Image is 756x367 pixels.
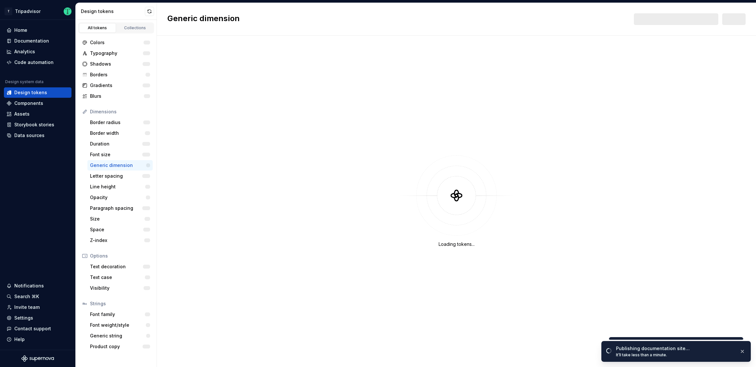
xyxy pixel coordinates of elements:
div: T [5,7,12,15]
a: Typography [80,48,153,58]
a: Storybook stories [4,120,71,130]
a: Letter spacing [87,171,153,181]
a: Invite team [4,302,71,312]
a: Design tokens [4,87,71,98]
div: Text decoration [90,263,143,270]
button: Contact support [4,323,71,334]
a: Opacity [87,192,153,203]
svg: Supernova Logo [21,355,54,362]
div: Visibility [90,285,144,291]
a: Border radius [87,117,153,128]
div: Data sources [14,132,45,139]
a: Text decoration [87,261,153,272]
div: Font family [90,311,145,318]
div: Shadows [90,61,143,67]
div: Analytics [14,48,35,55]
button: TTripadvisorThomas Dittmer [1,4,74,18]
div: Gradients [90,82,143,89]
div: Search ⌘K [14,293,39,300]
a: Size [87,214,153,224]
a: Font weight/style [87,320,153,330]
div: Border radius [90,119,143,126]
div: Assets [14,111,30,117]
div: Design tokens [81,8,145,15]
a: Generic string [87,331,153,341]
div: Invite team [14,304,40,310]
div: Typography [90,50,143,57]
a: Code automation [4,57,71,68]
div: Line height [90,183,145,190]
a: Borders [80,70,153,80]
a: Documentation [4,36,71,46]
div: Options [90,253,150,259]
div: Font size [90,151,142,158]
div: Documentation [14,38,49,44]
a: Components [4,98,71,108]
div: Product copy [90,343,143,350]
a: Colors [80,37,153,48]
div: All tokens [81,25,114,31]
div: Design tokens [14,89,47,96]
div: Dimensions [90,108,150,115]
a: Visibility [87,283,153,293]
div: Settings [14,315,33,321]
div: Loading tokens... [439,241,475,247]
div: Paragraph spacing [90,205,142,211]
div: Code automation [14,59,54,66]
div: Strings [90,300,150,307]
a: Analytics [4,46,71,57]
button: Help [4,334,71,345]
a: Border width [87,128,153,138]
div: Blurs [90,93,144,99]
button: Notifications [4,281,71,291]
div: Borders [90,71,146,78]
div: Letter spacing [90,173,142,179]
a: Paragraph spacing [87,203,153,213]
div: Generic string [90,333,146,339]
div: Storybook stories [14,121,54,128]
button: Search ⌘K [4,291,71,302]
a: Shadows [80,59,153,69]
div: Font weight/style [90,322,146,328]
a: Line height [87,182,153,192]
a: Text case [87,272,153,283]
div: Home [14,27,27,33]
div: Components [14,100,43,107]
a: Duration [87,139,153,149]
div: Collections [119,25,151,31]
div: Generic dimension [90,162,146,169]
a: Blurs [80,91,153,101]
div: Border width [90,130,145,136]
div: Contact support [14,325,51,332]
a: Product copy [87,341,153,352]
a: Font size [87,149,153,160]
a: Settings [4,313,71,323]
div: Z-index [90,237,144,244]
div: Notifications [14,283,44,289]
div: Size [90,216,145,222]
a: Z-index [87,235,153,246]
div: Design system data [5,79,44,84]
a: Assets [4,109,71,119]
a: Data sources [4,130,71,141]
a: Generic dimension [87,160,153,171]
a: Font family [87,309,153,320]
div: Opacity [90,194,146,201]
div: Help [14,336,25,343]
div: Tripadvisor [15,8,41,15]
div: Duration [90,141,142,147]
img: Thomas Dittmer [64,7,71,15]
a: Space [87,224,153,235]
div: Colors [90,39,144,46]
div: It’ll take less than a minute. [616,352,734,358]
h2: Generic dimension [167,13,240,25]
div: Text case [90,274,145,281]
div: Publishing documentation site… [616,345,734,352]
div: Space [90,226,143,233]
a: Gradients [80,80,153,91]
a: Home [4,25,71,35]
